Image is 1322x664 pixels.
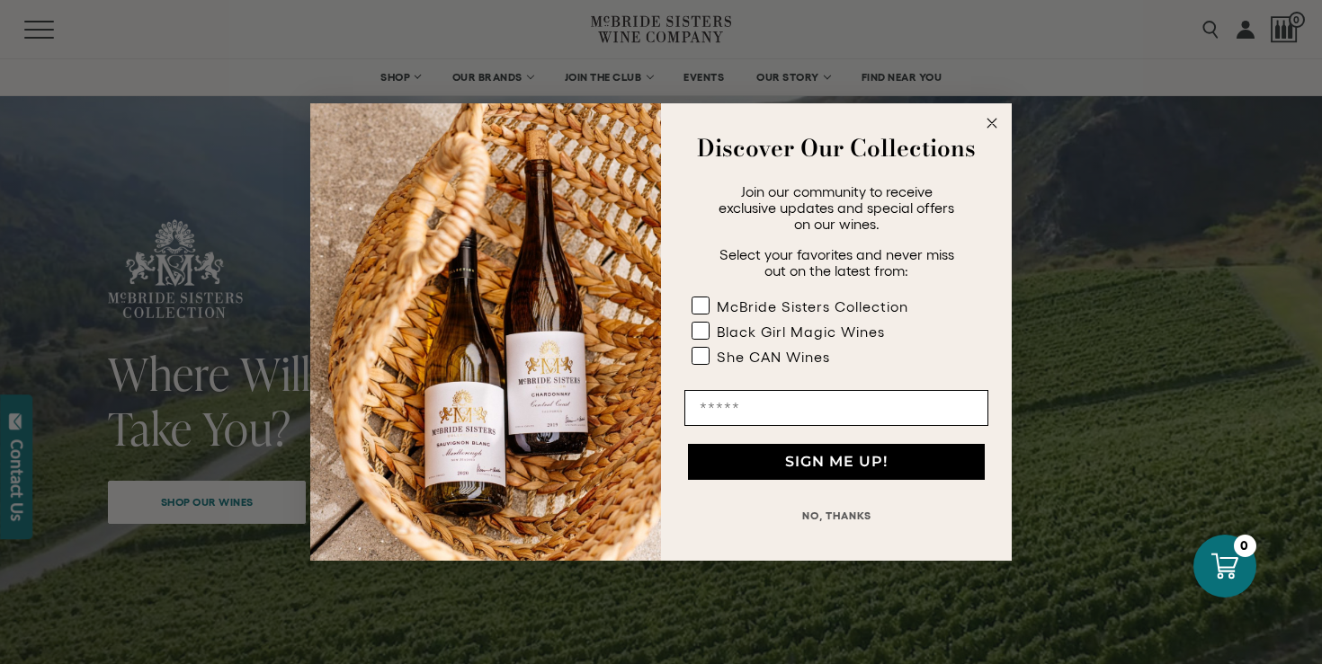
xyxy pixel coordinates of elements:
img: 42653730-7e35-4af7-a99d-12bf478283cf.jpeg [310,103,661,561]
div: McBride Sisters Collection [717,298,908,314]
input: Email [684,390,988,426]
div: She CAN Wines [717,349,830,365]
span: Join our community to receive exclusive updates and special offers on our wines. [719,183,954,232]
strong: Discover Our Collections [697,130,976,165]
span: Select your favorites and never miss out on the latest from: [719,246,954,279]
div: 0 [1234,535,1256,557]
button: SIGN ME UP! [688,444,985,480]
button: Close dialog [981,112,1003,134]
button: NO, THANKS [684,498,988,534]
div: Black Girl Magic Wines [717,323,885,340]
